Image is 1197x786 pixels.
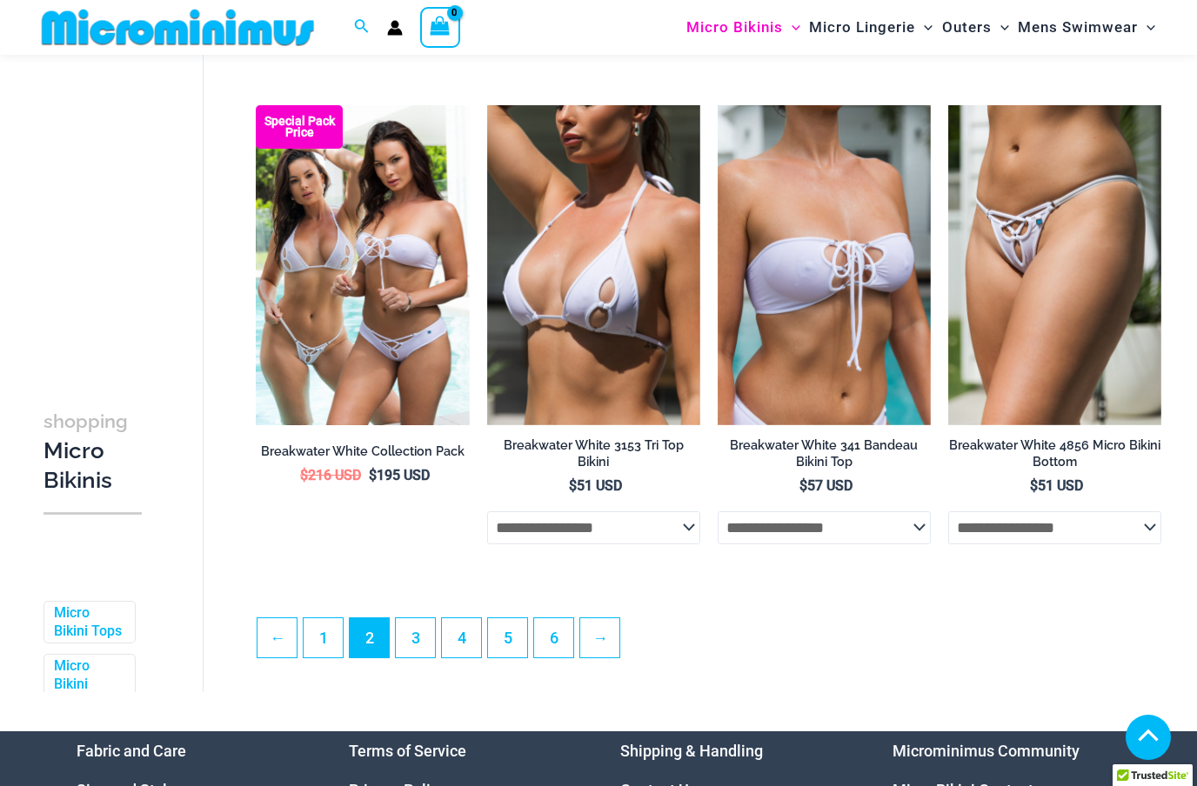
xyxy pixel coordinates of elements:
[300,467,308,483] span: $
[948,105,1161,425] img: Breakwater White 4856 Micro Bottom 01
[54,604,122,641] a: Micro Bikini Tops
[257,618,297,657] a: ←
[718,105,931,425] img: Breakwater White 341 Top 01
[43,406,142,495] h3: Micro Bikinis
[354,17,370,38] a: Search icon link
[809,5,915,50] span: Micro Lingerie
[686,5,783,50] span: Micro Bikinis
[304,618,343,657] a: Page 1
[43,410,128,432] span: shopping
[948,437,1161,476] a: Breakwater White 4856 Micro Bikini Bottom
[442,618,481,657] a: Page 4
[805,5,937,50] a: Micro LingerieMenu ToggleMenu Toggle
[1138,5,1155,50] span: Menu Toggle
[256,617,1161,668] nav: Product Pagination
[799,477,853,494] bdi: 57 USD
[256,443,469,466] a: Breakwater White Collection Pack
[569,477,577,494] span: $
[487,105,700,425] img: Breakwater White 3153 Top 01
[718,105,931,425] a: Breakwater White 341 Top 01Breakwater White 341 Top 4956 Shorts 06Breakwater White 341 Top 4956 S...
[54,657,122,711] a: Micro Bikini Bottoms
[948,105,1161,425] a: Breakwater White 4856 Micro Bottom 01Breakwater White 3153 Top 4856 Micro Bottom 06Breakwater Whi...
[992,5,1009,50] span: Menu Toggle
[718,437,931,476] a: Breakwater White 341 Bandeau Bikini Top
[369,467,377,483] span: $
[487,437,700,476] a: Breakwater White 3153 Tri Top Bikini
[569,477,622,494] bdi: 51 USD
[1030,477,1083,494] bdi: 51 USD
[396,618,435,657] a: Page 3
[420,7,460,47] a: View Shopping Cart, empty
[43,3,200,351] iframe: TrustedSite Certified
[783,5,800,50] span: Menu Toggle
[350,618,389,657] span: Page 2
[1013,5,1160,50] a: Mens SwimwearMenu ToggleMenu Toggle
[256,105,469,425] a: Collection Pack (5) Breakwater White 341 Top 4956 Shorts 08Breakwater White 341 Top 4956 Shorts 08
[1030,477,1038,494] span: $
[942,5,992,50] span: Outers
[915,5,933,50] span: Menu Toggle
[349,742,466,760] a: Terms of Service
[682,5,805,50] a: Micro BikinisMenu ToggleMenu Toggle
[387,20,403,36] a: Account icon link
[35,8,321,47] img: MM SHOP LOGO FLAT
[1018,5,1138,50] span: Mens Swimwear
[488,618,527,657] a: Page 5
[799,477,807,494] span: $
[300,467,361,483] bdi: 216 USD
[256,105,469,425] img: Collection Pack (5)
[718,437,931,470] h2: Breakwater White 341 Bandeau Bikini Top
[938,5,1013,50] a: OutersMenu ToggleMenu Toggle
[679,3,1162,52] nav: Site Navigation
[369,467,430,483] bdi: 195 USD
[487,437,700,470] h2: Breakwater White 3153 Tri Top Bikini
[256,443,469,460] h2: Breakwater White Collection Pack
[893,742,1080,760] a: Microminimus Community
[948,437,1161,470] h2: Breakwater White 4856 Micro Bikini Bottom
[77,742,186,760] a: Fabric and Care
[620,742,763,760] a: Shipping & Handling
[256,116,343,138] b: Special Pack Price
[534,618,573,657] a: Page 6
[580,618,619,657] a: →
